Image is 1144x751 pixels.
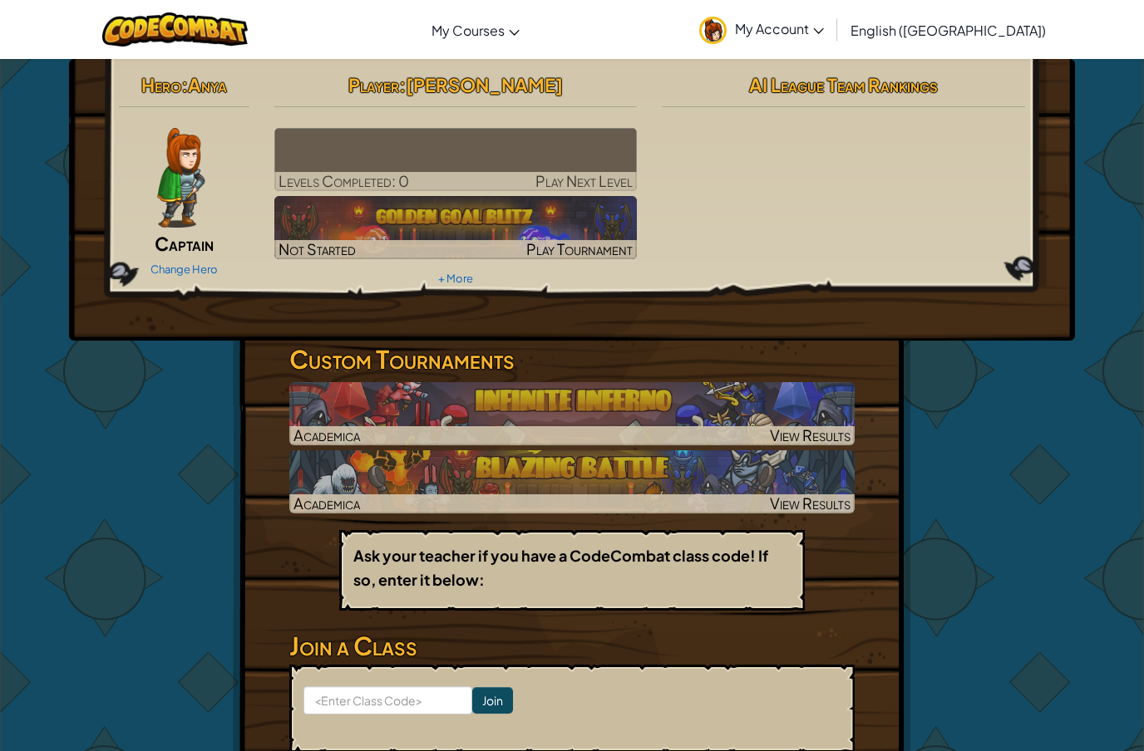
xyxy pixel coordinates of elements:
[438,272,473,285] a: + More
[406,73,563,96] span: [PERSON_NAME]
[279,171,409,190] span: Levels Completed: 0
[770,493,851,513] span: View Results
[289,450,855,513] a: AcademicaView Results
[289,341,855,378] h3: Custom Tournaments
[348,73,399,96] span: Player
[842,7,1054,52] a: English ([GEOGRAPHIC_DATA])
[181,73,188,96] span: :
[188,73,227,96] span: Anya
[423,7,528,52] a: My Courses
[274,128,638,191] a: Play Next Level
[851,22,1046,39] span: English ([GEOGRAPHIC_DATA])
[157,128,205,228] img: captain-pose.png
[749,73,938,96] span: AI League Team Rankings
[353,546,768,589] b: Ask your teacher if you have a CodeCombat class code! If so, enter it below:
[289,382,855,445] img: Infinite Inferno
[289,627,855,665] h3: Join a Class
[279,239,356,258] span: Not Started
[274,196,638,259] a: Not StartedPlay Tournament
[526,239,633,258] span: Play Tournament
[293,425,360,444] span: Academica
[102,12,248,47] img: CodeCombat logo
[289,450,855,513] img: Blazing Battle
[141,73,181,96] span: Hero
[303,686,472,714] input: <Enter Class Code>
[431,22,505,39] span: My Courses
[735,20,824,37] span: My Account
[535,171,633,190] span: Play Next Level
[472,687,513,714] input: Join
[770,425,851,444] span: View Results
[150,263,218,276] a: Change Hero
[399,73,406,96] span: :
[289,382,855,445] a: AcademicaView Results
[699,17,727,44] img: avatar
[691,3,832,56] a: My Account
[274,196,638,259] img: Golden Goal
[293,493,360,513] span: Academica
[155,232,214,255] span: Captain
